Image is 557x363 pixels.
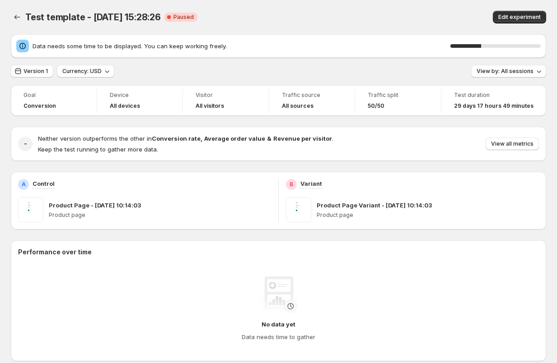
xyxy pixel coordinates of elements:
span: Visitor [196,92,256,99]
h4: Data needs time to gather [242,332,315,341]
h2: Performance over time [18,248,539,257]
a: Test duration29 days 17 hours 49 minutes [454,91,534,110]
h4: No data yet [262,320,295,329]
a: Traffic sourceAll sources [282,91,342,110]
p: Variant [300,179,322,188]
span: 50/50 [368,102,384,110]
span: Version 1 [23,68,48,75]
a: DeviceAll devices [110,91,170,110]
span: View by: All sessions [477,68,534,75]
p: Control [33,179,55,188]
h4: All visitors [196,102,224,110]
span: Edit experiment [498,14,541,21]
strong: Conversion rate [152,135,201,142]
a: VisitorAll visitors [196,91,256,110]
img: No data yet [261,276,297,312]
img: Product Page - Apr 9, 10:14:03 [18,197,43,222]
a: GoalConversion [23,91,84,110]
a: Traffic split50/50 [368,91,428,110]
img: Product Page Variant - Apr 9, 10:14:03 [286,197,311,222]
h2: A [22,181,26,188]
button: Back [11,11,23,23]
span: Conversion [23,102,56,110]
span: Goal [23,92,84,99]
span: Data needs some time to be displayed. You can keep working freely. [33,41,450,51]
span: 29 days 17 hours 49 minutes [454,102,534,110]
button: Version 1 [11,65,53,78]
span: Test duration [454,92,534,99]
p: Product Page - [DATE] 10:14:03 [49,201,141,210]
span: Keep the test running to gather more data. [38,146,158,153]
h2: B [290,181,293,188]
strong: Average order value [204,135,265,142]
p: Product page [317,211,539,219]
span: Traffic split [368,92,428,99]
span: Neither version outperforms the other in . [38,135,333,142]
span: Traffic source [282,92,342,99]
strong: Revenue per visitor [273,135,332,142]
h4: All sources [282,102,314,110]
strong: , [201,135,202,142]
span: Currency: USD [62,68,102,75]
span: Device [110,92,170,99]
h4: All devices [110,102,140,110]
button: View all metrics [486,138,539,150]
button: View by: All sessions [471,65,546,78]
span: Paused [173,14,194,21]
span: Test template - [DATE] 15:28:26 [25,12,161,23]
button: Currency: USD [57,65,114,78]
p: Product Page Variant - [DATE] 10:14:03 [317,201,432,210]
strong: & [267,135,271,142]
p: Product page [49,211,271,219]
h2: - [24,139,27,148]
span: View all metrics [491,140,534,147]
button: Edit experiment [493,11,546,23]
